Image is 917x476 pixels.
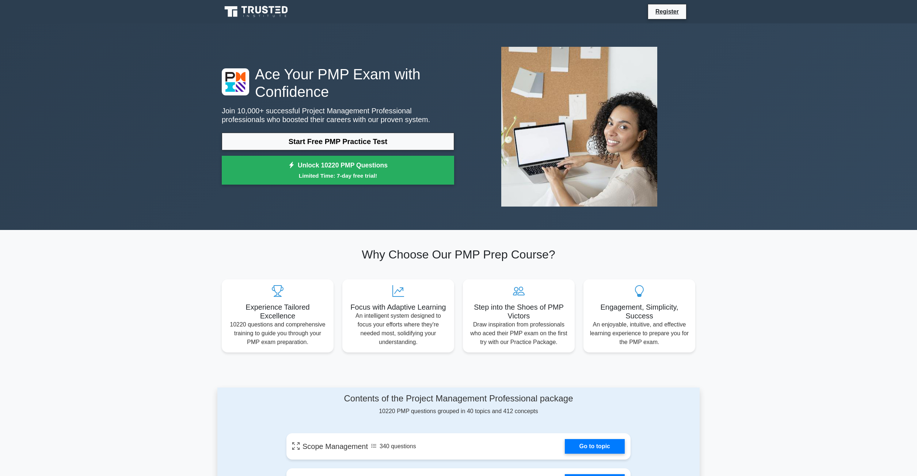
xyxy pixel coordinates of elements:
[565,439,625,454] a: Go to topic
[222,65,454,101] h1: Ace Your PMP Exam with Confidence
[589,303,689,320] h5: Engagement, Simplicity, Success
[222,156,454,185] a: Unlock 10220 PMP QuestionsLimited Time: 7-day free trial!
[469,320,569,347] p: Draw inspiration from professionals who aced their PMP exam on the first try with our Practice Pa...
[222,133,454,150] a: Start Free PMP Practice Test
[228,303,328,320] h5: Experience Tailored Excellence
[651,7,683,16] a: Register
[469,303,569,320] h5: Step into the Shoes of PMP Victors
[589,320,689,347] p: An enjoyable, intuitive, and effective learning experience to prepare you for the PMP exam.
[286,393,631,416] div: 10220 PMP questions grouped in 40 topics and 412 concepts
[222,248,695,261] h2: Why Choose Our PMP Prep Course?
[228,320,328,347] p: 10220 questions and comprehensive training to guide you through your PMP exam preparation.
[286,393,631,404] h4: Contents of the Project Management Professional package
[231,171,445,180] small: Limited Time: 7-day free trial!
[222,106,454,124] p: Join 10,000+ successful Project Management Professional professionals who boosted their careers w...
[348,311,448,347] p: An intelligent system designed to focus your efforts where they're needed most, solidifying your ...
[348,303,448,311] h5: Focus with Adaptive Learning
